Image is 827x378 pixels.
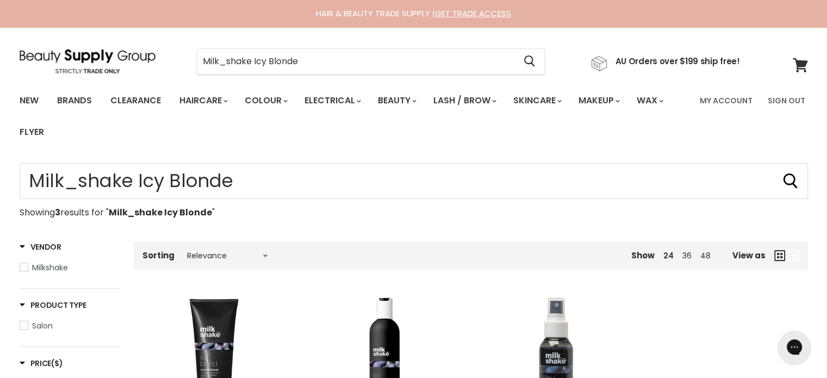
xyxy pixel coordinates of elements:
[6,8,822,19] div: HAIR & BEAUTY TRADE SUPPLY |
[370,89,423,112] a: Beauty
[20,208,808,218] p: Showing results for " "
[631,250,655,261] span: Show
[505,89,568,112] a: Skincare
[11,85,693,148] ul: Main menu
[20,358,63,369] span: Price
[761,89,812,112] a: Sign Out
[20,300,87,311] h3: Product Type
[435,8,511,19] a: GET TRADE ACCESS
[20,241,61,252] h3: Vendor
[171,89,234,112] a: Haircare
[20,358,63,369] h3: Price($)
[11,89,47,112] a: New
[197,48,545,75] form: Product
[142,251,175,260] label: Sorting
[296,89,368,112] a: Electrical
[6,85,822,148] nav: Main
[20,262,120,274] a: Milkshake
[20,320,120,332] a: Salon
[55,206,60,219] strong: 3
[782,172,799,190] button: Search
[11,121,52,144] a: Flyer
[773,327,816,367] iframe: Gorgias live chat messenger
[515,49,544,74] button: Search
[102,89,169,112] a: Clearance
[570,89,626,112] a: Makeup
[49,89,100,112] a: Brands
[51,358,63,369] span: ($)
[32,320,53,331] span: Salon
[663,250,674,261] a: 24
[682,250,692,261] a: 36
[732,251,766,260] span: View as
[237,89,294,112] a: Colour
[32,262,68,273] span: Milkshake
[20,163,808,199] form: Product
[700,250,711,261] a: 48
[197,49,515,74] input: Search
[629,89,670,112] a: Wax
[20,163,808,199] input: Search
[109,206,212,219] strong: Milk_shake Icy Blonde
[425,89,503,112] a: Lash / Brow
[693,89,759,112] a: My Account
